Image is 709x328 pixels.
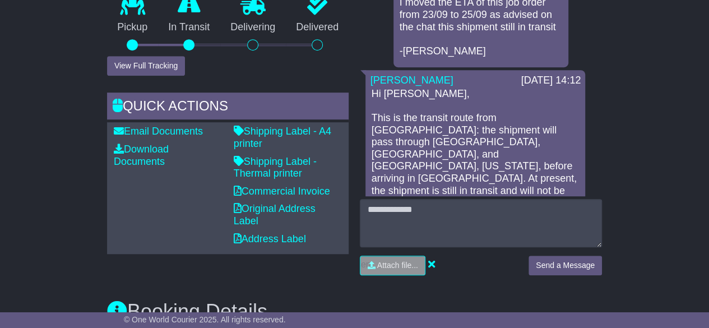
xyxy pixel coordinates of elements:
[371,88,580,282] p: Hi [PERSON_NAME], This is the transit route from [GEOGRAPHIC_DATA]: the shipment will pass throug...
[107,93,349,123] div: Quick Actions
[234,126,331,149] a: Shipping Label - A4 printer
[370,75,453,86] a: [PERSON_NAME]
[114,144,169,167] a: Download Documents
[234,203,316,227] a: Original Address Label
[234,186,330,197] a: Commercial Invoice
[529,256,602,275] button: Send a Message
[234,233,306,244] a: Address Label
[114,126,203,137] a: Email Documents
[107,21,158,34] p: Pickup
[220,21,286,34] p: Delivering
[124,315,286,324] span: © One World Courier 2025. All rights reserved.
[521,75,581,87] div: [DATE] 14:12
[158,21,220,34] p: In Transit
[286,21,349,34] p: Delivered
[107,56,185,76] button: View Full Tracking
[234,156,317,179] a: Shipping Label - Thermal printer
[107,301,602,323] h3: Booking Details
